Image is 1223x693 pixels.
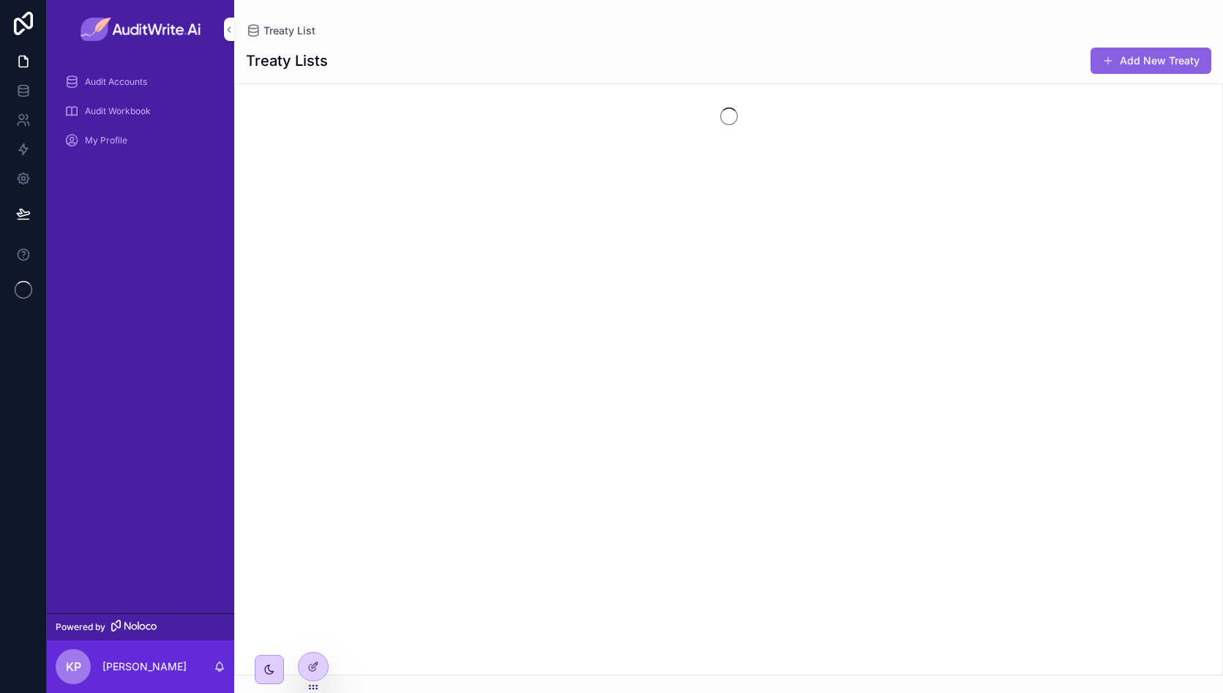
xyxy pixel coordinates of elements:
[56,69,225,95] a: Audit Accounts
[66,658,81,675] span: KP
[56,127,225,154] a: My Profile
[85,76,147,88] span: Audit Accounts
[56,98,225,124] a: Audit Workbook
[56,621,105,633] span: Powered by
[47,613,234,640] a: Powered by
[263,23,315,38] span: Treaty List
[47,59,234,173] div: scrollable content
[85,135,127,146] span: My Profile
[246,50,328,71] h1: Treaty Lists
[102,659,187,674] p: [PERSON_NAME]
[246,23,315,38] a: Treaty List
[1091,48,1211,74] button: Add New Treaty
[85,105,151,117] span: Audit Workbook
[81,18,201,41] img: App logo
